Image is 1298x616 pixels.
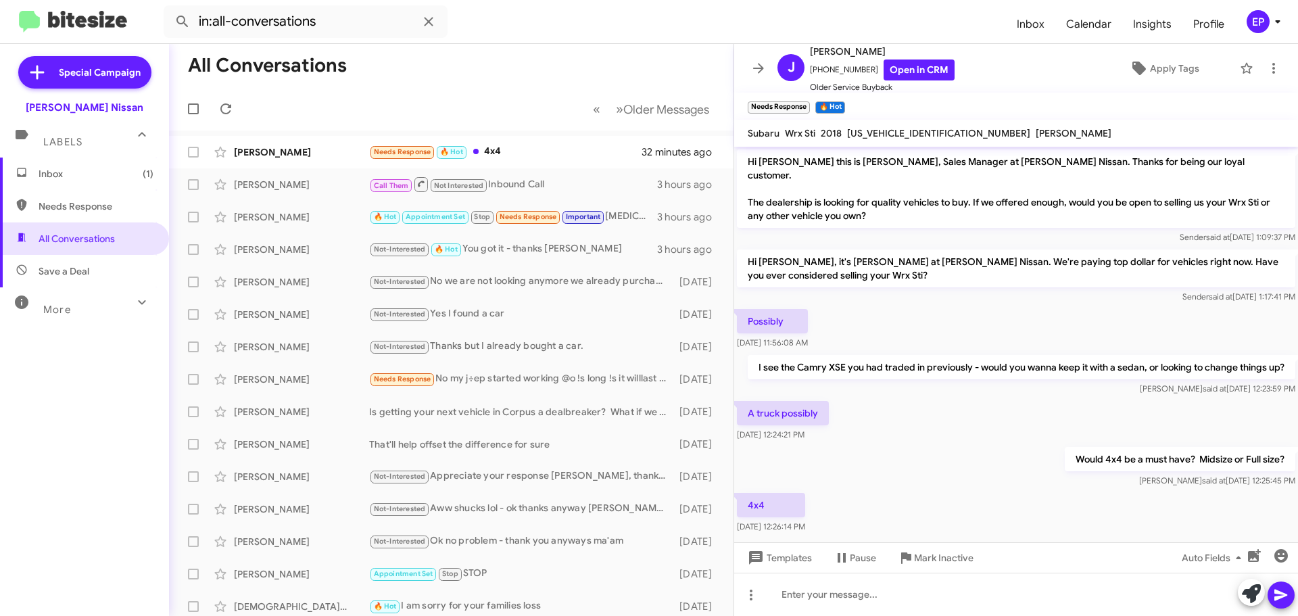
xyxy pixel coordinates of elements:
p: Would 4x4 be a must have? Midsize or Full size? [1065,447,1295,471]
h1: All Conversations [188,55,347,76]
div: That'll help offset the difference for sure [369,437,673,451]
span: said at [1209,291,1232,302]
span: [PERSON_NAME] [810,43,955,60]
a: Profile [1182,5,1235,44]
span: Not-Interested [374,245,426,254]
div: EP [1247,10,1270,33]
span: 🔥 Hot [374,602,397,611]
div: Inbound Call [369,176,657,193]
div: 3 hours ago [657,243,723,256]
small: Needs Response [748,101,810,114]
a: Open in CRM [884,60,955,80]
span: Needs Response [374,147,431,156]
span: [DATE] 12:26:14 PM [737,521,805,531]
span: Stop [442,569,458,578]
div: [DATE] [673,373,723,386]
div: Appreciate your response [PERSON_NAME], thank you [369,469,673,484]
span: Special Campaign [59,66,141,79]
span: Not Interested [434,181,484,190]
span: [DATE] 11:56:08 AM [737,337,808,348]
div: [DATE] [673,470,723,483]
div: [PERSON_NAME] [234,567,369,581]
span: [PERSON_NAME] [DATE] 12:23:59 PM [1140,383,1295,394]
span: Labels [43,136,82,148]
div: [DATE] [673,502,723,516]
div: I am sorry for your families loss [369,598,673,614]
div: [DATE] [673,308,723,321]
span: [PERSON_NAME] [DATE] 12:25:45 PM [1139,475,1295,485]
div: [PERSON_NAME] Nissan [26,101,143,114]
button: Pause [823,546,887,570]
span: said at [1206,232,1230,242]
span: Needs Response [500,212,557,221]
div: [PERSON_NAME] [234,535,369,548]
p: A truck possibly [737,401,829,425]
button: Previous [585,95,608,123]
span: Save a Deal [39,264,89,278]
div: Aww shucks lol - ok thanks anyway [PERSON_NAME]! [369,501,673,517]
span: 🔥 Hot [440,147,463,156]
div: Ok no problem - thank you anyways ma'am [369,534,673,549]
div: [DATE] [673,600,723,613]
span: Older Messages [623,102,709,117]
span: Pause [850,546,876,570]
span: [PHONE_NUMBER] [810,60,955,80]
span: Not-Interested [374,277,426,286]
button: Templates [734,546,823,570]
span: said at [1202,475,1226,485]
div: [DATE] [673,340,723,354]
span: Appointment Set [406,212,465,221]
button: EP [1235,10,1283,33]
span: More [43,304,71,316]
span: 2018 [821,127,842,139]
div: [PERSON_NAME] [234,178,369,191]
span: [US_VEHICLE_IDENTIFICATION_NUMBER] [847,127,1030,139]
span: » [616,101,623,118]
button: Next [608,95,717,123]
span: [DATE] 12:24:21 PM [737,429,804,440]
span: (1) [143,167,153,181]
span: Wrx Sti [785,127,815,139]
div: Thanks but I already bought a car. [369,339,673,354]
div: Yes I found a car [369,306,673,322]
div: [PERSON_NAME] [234,340,369,354]
span: Important [566,212,601,221]
a: Insights [1122,5,1182,44]
div: [DATE] [673,405,723,419]
div: [PERSON_NAME] [234,502,369,516]
div: [PERSON_NAME] [234,405,369,419]
div: 32 minutes ago [642,145,723,159]
span: Sender [DATE] 1:09:37 PM [1180,232,1295,242]
p: I see the Camry XSE you had traded in previously - would you wanna keep it with a sedan, or looki... [748,355,1295,379]
div: [PERSON_NAME] [234,437,369,451]
span: Needs Response [374,375,431,383]
div: No my j÷ep started working @o !s long !s it willlast i will stick with it. I however when i do ne... [369,371,673,387]
div: 4x4 [369,144,642,160]
div: [DATE] [673,437,723,451]
div: [PERSON_NAME] [234,308,369,321]
span: All Conversations [39,232,115,245]
nav: Page navigation example [585,95,717,123]
span: 🔥 Hot [435,245,458,254]
p: Hi [PERSON_NAME] this is [PERSON_NAME], Sales Manager at [PERSON_NAME] Nissan. Thanks for being o... [737,149,1295,228]
span: Needs Response [39,199,153,213]
span: Not-Interested [374,342,426,351]
span: [PERSON_NAME] [1036,127,1111,139]
div: [MEDICAL_DATA], now replace believeth with the root word of believe from Greek which is [PERSON_N... [369,209,657,224]
span: Not-Interested [374,472,426,481]
p: Possibly [737,309,808,333]
input: Search [164,5,448,38]
button: Auto Fields [1171,546,1257,570]
span: J [788,57,795,78]
div: [PERSON_NAME] [234,470,369,483]
a: Calendar [1055,5,1122,44]
div: [PERSON_NAME] [234,275,369,289]
span: Subaru [748,127,779,139]
div: Is getting your next vehicle in Corpus a dealbreaker? What if we could deliver to your home, e-si... [369,405,673,419]
a: Inbox [1006,5,1055,44]
span: « [593,101,600,118]
span: Appointment Set [374,569,433,578]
